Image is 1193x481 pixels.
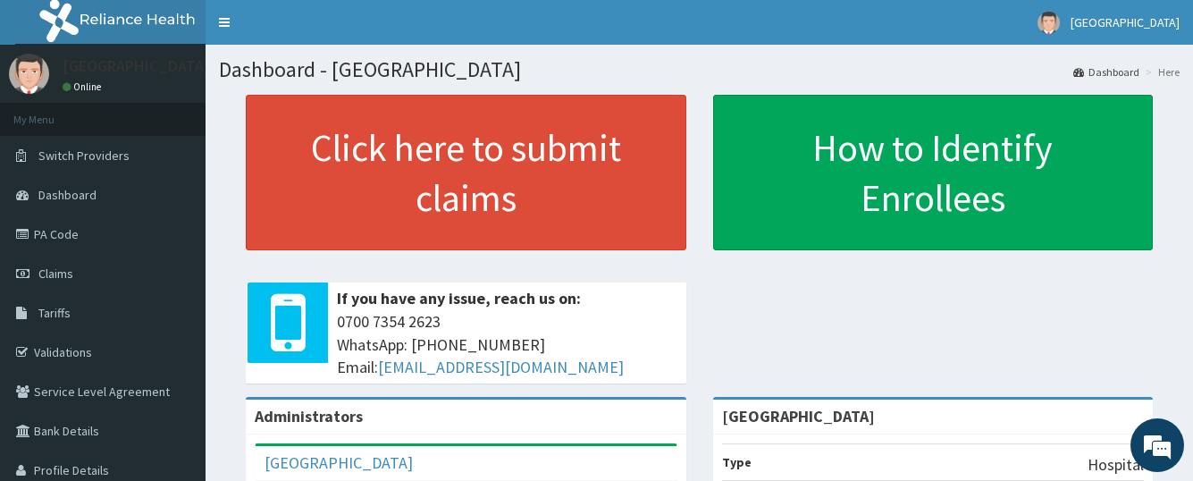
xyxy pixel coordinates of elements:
a: Dashboard [1073,64,1139,80]
img: User Image [9,54,49,94]
strong: [GEOGRAPHIC_DATA] [722,406,875,426]
h1: Dashboard - [GEOGRAPHIC_DATA] [219,58,1180,81]
a: Click here to submit claims [246,95,686,250]
b: Administrators [255,406,363,426]
a: How to Identify Enrollees [713,95,1154,250]
a: [EMAIL_ADDRESS][DOMAIN_NAME] [378,357,624,377]
span: 0700 7354 2623 WhatsApp: [PHONE_NUMBER] Email: [337,310,677,379]
span: Switch Providers [38,148,130,164]
img: User Image [1038,12,1060,34]
p: [GEOGRAPHIC_DATA] [63,58,210,74]
span: [GEOGRAPHIC_DATA] [1071,14,1180,30]
span: Tariffs [38,305,71,321]
span: Claims [38,266,73,282]
b: If you have any issue, reach us on: [337,288,581,308]
a: Online [63,80,105,93]
p: Hospital [1088,453,1144,477]
a: [GEOGRAPHIC_DATA] [265,452,413,473]
span: Dashboard [38,187,97,203]
b: Type [722,454,752,470]
li: Here [1141,64,1180,80]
